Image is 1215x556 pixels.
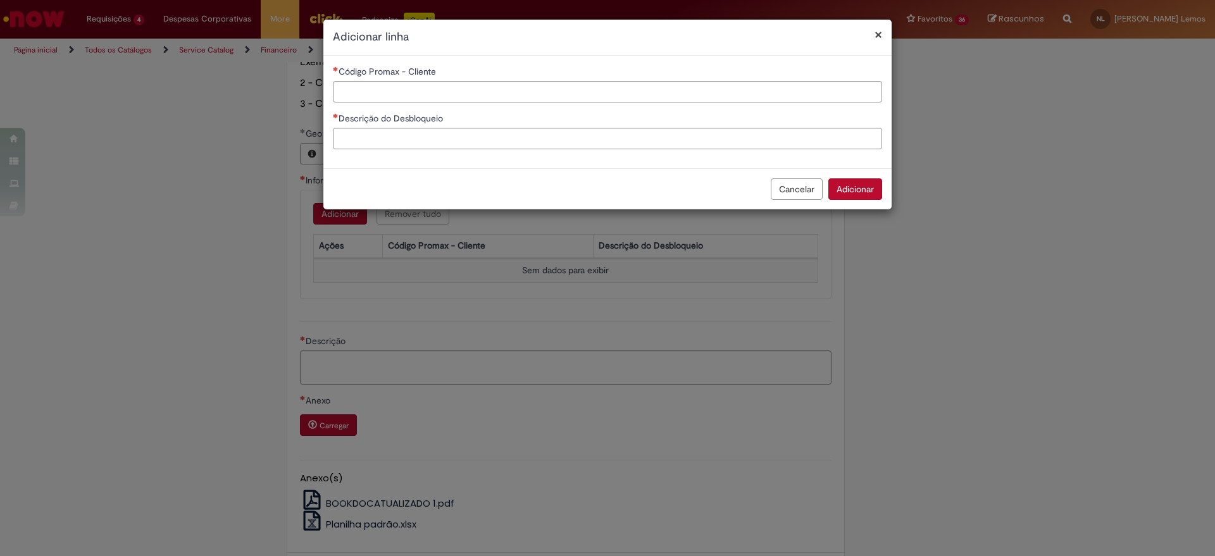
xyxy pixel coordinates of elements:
[771,178,823,200] button: Cancelar
[333,29,882,46] h2: Adicionar linha
[333,113,339,118] span: Necessários
[339,113,445,124] span: Descrição do Desbloqueio
[875,28,882,41] button: Fechar modal
[333,66,339,71] span: Necessários
[333,81,882,102] input: Código Promax - Cliente
[828,178,882,200] button: Adicionar
[333,128,882,149] input: Descrição do Desbloqueio
[339,66,439,77] span: Código Promax - Cliente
